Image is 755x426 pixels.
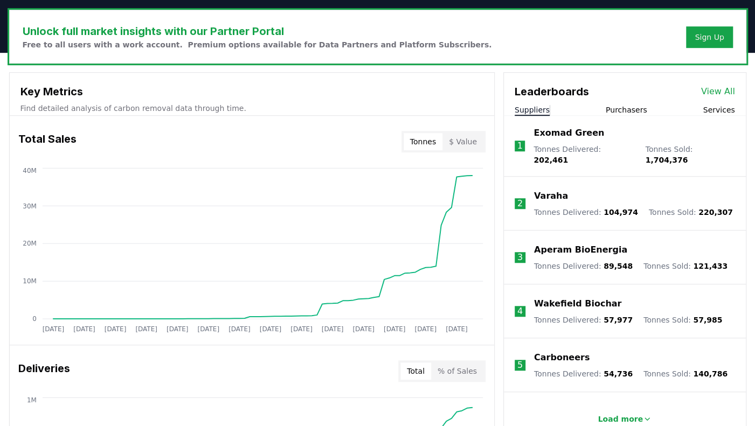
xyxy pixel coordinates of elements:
[643,315,722,325] p: Tonnes Sold :
[290,325,313,332] tspan: [DATE]
[534,207,638,218] p: Tonnes Delivered :
[18,360,70,382] h3: Deliveries
[104,325,126,332] tspan: [DATE]
[598,414,643,424] p: Load more
[18,131,77,152] h3: Total Sales
[404,133,442,150] button: Tonnes
[515,104,550,115] button: Suppliers
[442,133,483,150] button: $ Value
[26,396,36,403] tspan: 1M
[517,197,523,210] p: 2
[649,207,733,218] p: Tonnes Sold :
[197,325,219,332] tspan: [DATE]
[534,261,633,271] p: Tonnes Delivered :
[42,325,64,332] tspan: [DATE]
[23,240,37,247] tspan: 20M
[695,32,724,43] a: Sign Up
[604,262,633,270] span: 89,548
[23,39,492,50] p: Free to all users with a work account. Premium options available for Data Partners and Platform S...
[321,325,343,332] tspan: [DATE]
[534,144,634,165] p: Tonnes Delivered :
[703,104,735,115] button: Services
[259,325,281,332] tspan: [DATE]
[606,104,647,115] button: Purchasers
[228,325,251,332] tspan: [DATE]
[693,369,728,378] span: 140,786
[693,316,722,324] span: 57,985
[686,26,732,48] button: Sign Up
[534,190,568,202] a: Varaha
[534,243,627,256] a: Aperam BioEnergia
[32,315,37,323] tspan: 0
[431,362,483,380] button: % of Sales
[167,325,189,332] tspan: [DATE]
[643,261,728,271] p: Tonnes Sold :
[517,139,522,152] p: 1
[698,208,733,217] span: 220,307
[20,103,483,114] p: Find detailed analysis of carbon removal data through time.
[701,85,735,98] a: View All
[517,251,523,264] p: 3
[73,325,95,332] tspan: [DATE]
[23,23,492,39] h3: Unlock full market insights with our Partner Portal
[643,368,728,379] p: Tonnes Sold :
[517,305,523,318] p: 4
[604,369,633,378] span: 54,736
[534,351,590,364] a: Carboneers
[645,156,688,164] span: 1,704,376
[20,83,483,100] h3: Key Metrics
[534,127,604,139] a: Exomad Green
[534,368,633,379] p: Tonnes Delivered :
[517,359,523,372] p: 5
[23,202,37,209] tspan: 30M
[384,325,406,332] tspan: [DATE]
[352,325,375,332] tspan: [DATE]
[534,156,568,164] span: 202,461
[604,316,633,324] span: 57,977
[23,277,37,285] tspan: 10M
[446,325,468,332] tspan: [DATE]
[604,208,638,217] span: 104,974
[515,83,589,100] h3: Leaderboards
[645,144,735,165] p: Tonnes Sold :
[414,325,437,332] tspan: [DATE]
[693,262,728,270] span: 121,433
[135,325,157,332] tspan: [DATE]
[534,297,621,310] a: Wakefield Biochar
[23,166,37,174] tspan: 40M
[534,315,633,325] p: Tonnes Delivered :
[400,362,431,380] button: Total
